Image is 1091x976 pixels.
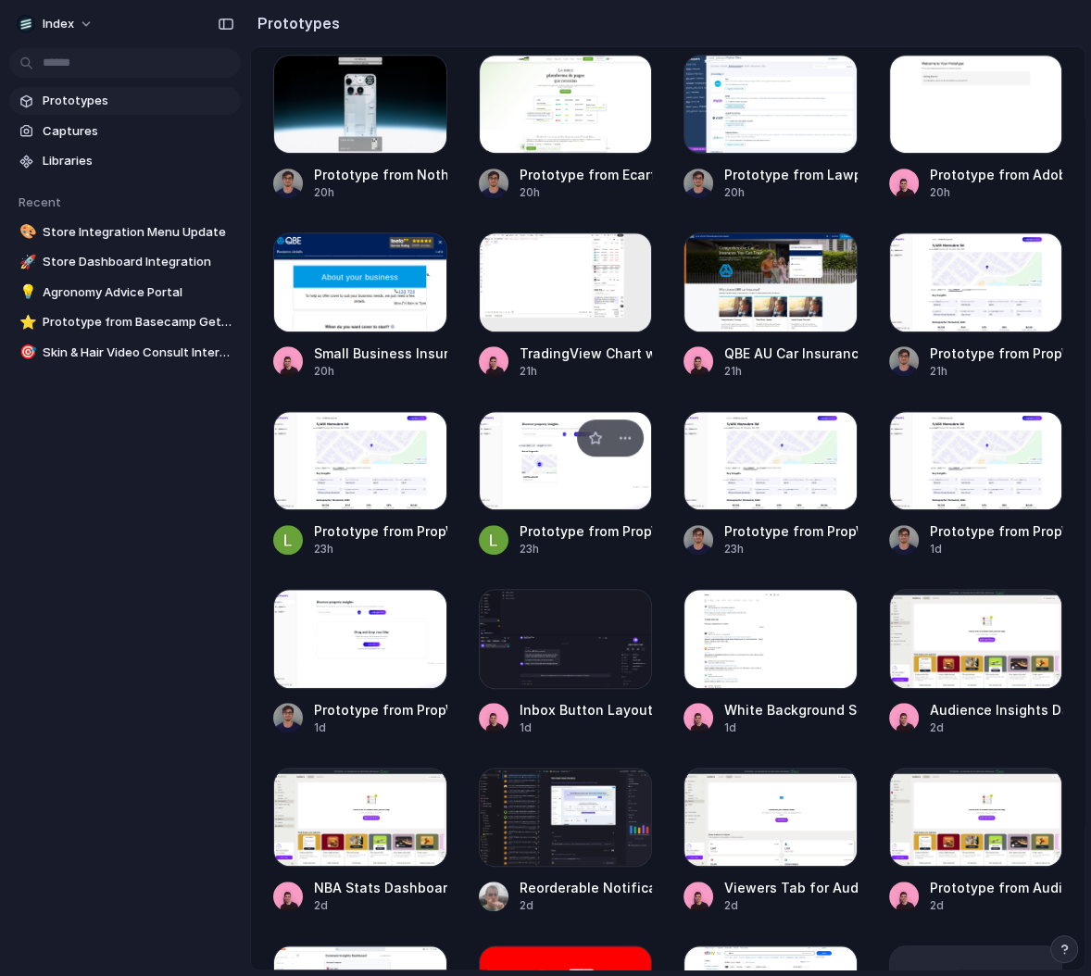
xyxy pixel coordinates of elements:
[17,253,35,271] button: 🚀
[930,363,1063,380] div: 21h
[724,344,858,363] div: QBE AU Car Insurance Landing Page
[43,122,233,141] span: Captures
[683,589,858,735] a: White Background Search PageWhite Background Search Page1d
[43,344,233,362] span: Skin & Hair Video Consult Interface
[930,719,1063,736] div: 2d
[520,521,653,541] div: Prototype from PropWiz Insights Recent Properties
[520,541,653,557] div: 23h
[724,897,858,914] div: 2d
[930,541,1063,557] div: 1d
[479,232,653,379] a: TradingView Chart with Insights ModalTradingView Chart with Insights Modal21h
[724,165,858,184] div: Prototype from Lawpath Partner Offers
[43,15,74,33] span: Index
[273,55,447,201] a: Prototype from Nothing INPrototype from Nothing IN20h
[683,768,858,914] a: Viewers Tab for Audience GrowthViewers Tab for Audience Growth2d
[273,589,447,735] a: Prototype from PropWiz HomePrototype from PropWiz Home1d
[724,541,858,557] div: 23h
[724,878,858,897] div: Viewers Tab for Audience Growth
[43,152,233,170] span: Libraries
[930,700,1063,719] div: Audience Insights Dashboard
[889,411,1063,557] a: Prototype from PropWiz InsightsPrototype from PropWiz Insights1d
[17,313,35,332] button: ⭐
[479,411,653,557] a: Prototype from PropWiz Insights Recent PropertiesPrototype from PropWiz Insights Recent Propertie...
[520,719,653,736] div: 1d
[314,165,447,184] div: Prototype from Nothing IN
[479,768,653,914] a: Reorderable Notifications SidebarReorderable Notifications Sidebar2d
[9,219,241,246] a: 🎨Store Integration Menu Update
[9,339,241,367] a: 🎯Skin & Hair Video Consult Interface
[930,521,1063,541] div: Prototype from PropWiz Insights
[724,184,858,201] div: 20h
[724,719,858,736] div: 1d
[9,9,103,39] button: Index
[9,248,241,276] a: 🚀Store Dashboard Integration
[9,308,241,336] a: ⭐Prototype from Basecamp Getting Started
[9,279,241,307] a: 💡Agronomy Advice Portal
[479,589,653,735] a: Inbox Button Layout FixInbox Button Layout Fix1d
[19,221,32,243] div: 🎨
[520,700,653,719] div: Inbox Button Layout Fix
[520,184,653,201] div: 20h
[43,253,233,271] span: Store Dashboard Integration
[314,897,447,914] div: 2d
[683,411,858,557] a: Prototype from PropWiz Insights MaroubraPrototype from PropWiz Insights Maroubra23h
[19,252,32,273] div: 🚀
[314,184,447,201] div: 20h
[889,232,1063,379] a: Prototype from PropWiz Insights MaroubraPrototype from PropWiz Insights Maroubra21h
[273,232,447,379] a: Small Business Insurance AU: Billing Details SectionSmall Business Insurance AU: Billing Details ...
[9,87,241,115] a: Prototypes
[314,363,447,380] div: 20h
[43,283,233,302] span: Agronomy Advice Portal
[314,521,447,541] div: Prototype from PropWiz Insights Maroubra
[724,521,858,541] div: Prototype from PropWiz Insights Maroubra
[724,700,858,719] div: White Background Search Page
[314,700,447,719] div: Prototype from PropWiz Home
[9,118,241,145] a: Captures
[314,344,447,363] div: Small Business Insurance AU: Billing Details Section
[250,12,340,34] h2: Prototypes
[930,344,1063,363] div: Prototype from PropWiz Insights Maroubra
[930,897,1063,914] div: 2d
[314,878,447,897] div: NBA Stats Dashboard Enhancement
[43,223,233,242] span: Store Integration Menu Update
[19,342,32,363] div: 🎯
[479,55,653,201] a: Prototype from Ecart Pay — Online Payment PlatformPrototype from Ecart Pay — Online Payment Platf...
[930,878,1063,897] div: Prototype from Audience Growth Tools
[17,223,35,242] button: 🎨
[520,878,653,897] div: Reorderable Notifications Sidebar
[43,313,233,332] span: Prototype from Basecamp Getting Started
[19,312,32,333] div: ⭐
[520,344,653,363] div: TradingView Chart with Insights Modal
[683,232,858,379] a: QBE AU Car Insurance Landing PageQBE AU Car Insurance Landing Page21h
[930,184,1063,201] div: 20h
[273,768,447,914] a: NBA Stats Dashboard EnhancementNBA Stats Dashboard Enhancement2d
[520,897,653,914] div: 2d
[314,541,447,557] div: 23h
[19,194,61,209] span: Recent
[930,165,1063,184] div: Prototype from Adobe Express
[889,55,1063,201] a: Prototype from Adobe ExpressPrototype from Adobe Express20h
[9,147,241,175] a: Libraries
[683,55,858,201] a: Prototype from Lawpath Partner OffersPrototype from Lawpath Partner Offers20h
[724,363,858,380] div: 21h
[889,768,1063,914] a: Prototype from Audience Growth ToolsPrototype from Audience Growth Tools2d
[17,344,35,362] button: 🎯
[889,589,1063,735] a: Audience Insights DashboardAudience Insights Dashboard2d
[43,92,233,110] span: Prototypes
[314,719,447,736] div: 1d
[520,363,653,380] div: 21h
[273,411,447,557] a: Prototype from PropWiz Insights MaroubraPrototype from PropWiz Insights Maroubra23h
[19,282,32,303] div: 💡
[520,165,653,184] div: Prototype from Ecart Pay — Online Payment Platform
[17,283,35,302] button: 💡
